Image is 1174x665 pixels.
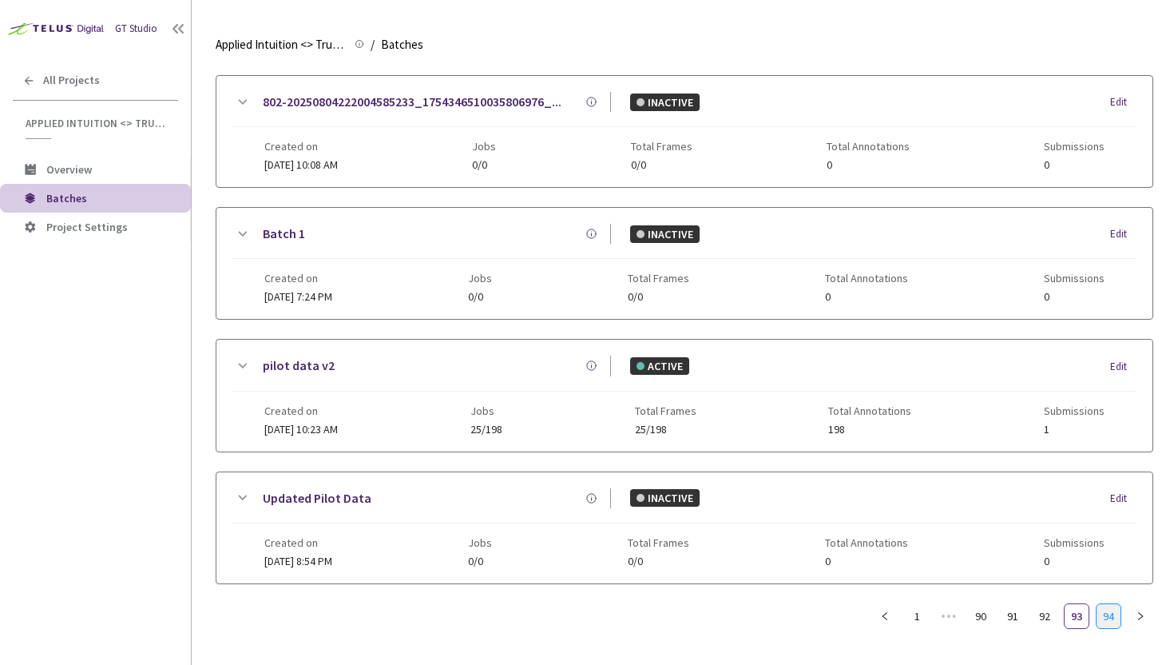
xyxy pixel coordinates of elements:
a: 92 [1033,604,1057,628]
li: Previous 5 Pages [936,603,962,629]
a: 1 [905,604,929,628]
a: pilot data v2 [263,356,335,376]
span: [DATE] 10:08 AM [264,157,338,172]
a: 91 [1001,604,1025,628]
span: 0 [825,555,908,567]
span: 0/0 [631,159,692,171]
div: Edit [1110,359,1136,375]
span: 0/0 [468,555,492,567]
a: 93 [1065,604,1089,628]
span: Applied Intuition <> Trucking Cam SemSeg (Objects/Vehicles) [216,35,345,54]
span: Total Frames [635,404,696,417]
span: Total Annotations [828,404,911,417]
span: 0 [825,291,908,303]
span: All Projects [43,74,100,87]
span: Jobs [468,272,492,285]
span: Total Annotations [825,536,908,549]
span: Created on [264,272,332,285]
li: 90 [968,603,994,629]
li: Previous Page [872,603,898,629]
span: Jobs [468,536,492,549]
span: Applied Intuition <> Trucking Cam SemSeg (Objects/Vehicles) [26,117,169,130]
button: right [1128,603,1153,629]
span: 198 [828,424,911,436]
span: Created on [264,536,332,549]
span: 0/0 [628,555,689,567]
div: INACTIVE [630,225,700,243]
span: Project Settings [46,220,128,234]
div: Batch 1INACTIVEEditCreated on[DATE] 7:24 PMJobs0/0Total Frames0/0Total Annotations0Submissions0 [216,208,1152,319]
span: right [1136,611,1145,621]
span: 25/198 [635,424,696,436]
a: 94 [1097,604,1120,628]
span: Submissions [1044,536,1105,549]
span: Jobs [472,140,496,153]
span: Created on [264,140,338,153]
div: GT Studio [115,22,157,37]
button: left [872,603,898,629]
span: Total Frames [628,536,689,549]
li: 91 [1000,603,1025,629]
span: 0/0 [472,159,496,171]
span: ••• [936,603,962,629]
span: 0 [1044,291,1105,303]
span: [DATE] 10:23 AM [264,422,338,436]
div: 802-20250804222004585233_1754346510035806976_...INACTIVEEditCreated on[DATE] 10:08 AMJobs0/0Total... [216,76,1152,187]
li: 93 [1064,603,1089,629]
span: Jobs [470,404,502,417]
span: Batches [381,35,423,54]
li: 94 [1096,603,1121,629]
li: / [371,35,375,54]
span: 0/0 [468,291,492,303]
span: [DATE] 8:54 PM [264,554,332,568]
span: Total Frames [631,140,692,153]
a: 90 [969,604,993,628]
div: Updated Pilot DataINACTIVEEditCreated on[DATE] 8:54 PMJobs0/0Total Frames0/0Total Annotations0Sub... [216,472,1152,583]
li: Next Page [1128,603,1153,629]
div: Edit [1110,94,1136,110]
span: 0 [827,159,910,171]
span: Submissions [1044,140,1105,153]
span: Total Annotations [825,272,908,285]
span: Batches [46,191,87,205]
span: Submissions [1044,272,1105,285]
span: Total Frames [628,272,689,285]
span: [DATE] 7:24 PM [264,289,332,304]
a: Updated Pilot Data [263,488,371,508]
span: 25/198 [470,424,502,436]
div: ACTIVE [630,357,689,375]
span: Submissions [1044,404,1105,417]
li: 1 [904,603,930,629]
span: 0/0 [628,291,689,303]
div: pilot data v2ACTIVEEditCreated on[DATE] 10:23 AMJobs25/198Total Frames25/198Total Annotations198S... [216,340,1152,451]
li: 92 [1032,603,1057,629]
a: 802-20250804222004585233_1754346510035806976_... [263,92,561,112]
div: Edit [1110,226,1136,242]
span: Overview [46,162,92,177]
span: Created on [264,404,338,417]
div: INACTIVE [630,94,700,111]
div: Edit [1110,491,1136,507]
span: 0 [1044,159,1105,171]
a: Batch 1 [263,224,305,244]
div: INACTIVE [630,489,700,507]
span: Total Annotations [827,140,910,153]
span: 0 [1044,555,1105,567]
span: 1 [1044,424,1105,436]
span: left [880,611,890,621]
